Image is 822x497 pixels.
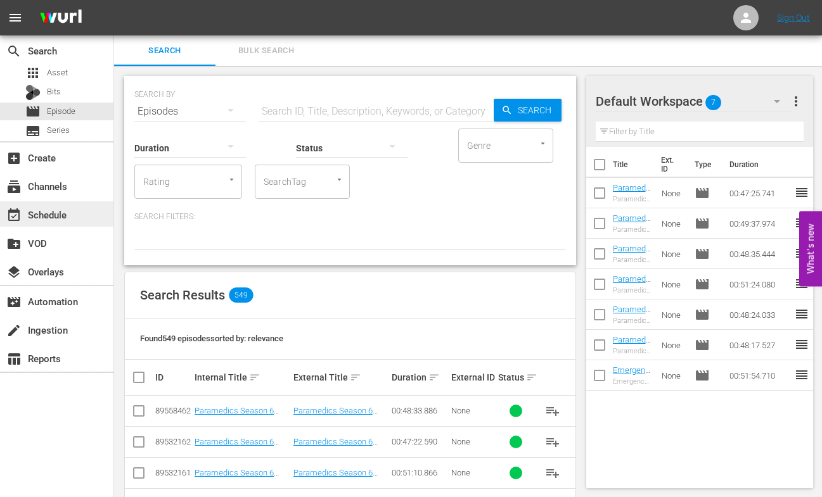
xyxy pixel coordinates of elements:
[249,372,260,383] span: sort
[705,89,721,116] span: 7
[596,84,793,119] div: Default Workspace
[657,330,690,360] td: None
[722,147,798,182] th: Duration
[613,317,652,325] div: Paramedics Season 3 Episode 2
[155,406,191,415] div: 89558462
[613,377,652,386] div: Emergency Season 2 Episode 1
[537,396,568,426] button: playlist_add
[155,468,191,477] div: 89532161
[657,239,690,269] td: None
[613,365,650,413] a: Emergency Season 2 Episode 1 - Nine Now
[513,99,562,122] span: Search
[392,406,447,415] div: 00:48:33.886
[613,213,651,261] a: Paramedics Season 4 Episode 9 - Nine Now
[134,211,566,222] p: Search Filters:
[392,437,447,446] div: 00:47:22.590
[293,437,378,456] a: Paramedics Season 6 Episode 10
[333,173,345,186] button: Open
[47,66,68,79] span: Asset
[140,334,283,343] span: Found 549 episodes sorted by: relevance
[195,437,279,456] a: Paramedics Season 6 Episode 10 - Nine Now
[545,403,560,418] span: playlist_add
[724,178,794,208] td: 00:47:25.741
[537,427,568,457] button: playlist_add
[6,236,22,251] span: VOD
[695,368,710,383] span: Episode
[25,65,41,80] span: Asset
[47,85,61,98] span: Bits
[229,287,253,303] span: 549
[788,86,804,116] button: more_vert
[794,337,809,352] span: reorder
[788,94,804,109] span: more_vert
[25,85,41,100] div: Bits
[799,211,822,286] button: Open Feedback Widget
[545,434,560,450] span: playlist_add
[613,347,652,355] div: Paramedics Season 3 Episode 1
[8,10,23,25] span: menu
[613,274,651,322] a: Paramedics Season 4 Episode 7 - Nine Now
[653,147,688,182] th: Ext. ID
[657,299,690,330] td: None
[155,437,191,446] div: 89532162
[794,276,809,291] span: reorder
[695,307,710,322] span: Episode
[724,299,794,330] td: 00:48:24.033
[25,104,41,119] span: Episode
[293,468,378,487] a: Paramedics Season 6 Episode 9
[724,360,794,391] td: 00:51:54.710
[6,151,22,166] span: Create
[451,406,495,415] div: None
[613,305,651,352] a: Paramedics Season 3 Episode 2 - Nine Now
[613,225,652,234] div: Paramedics Season 4 Episode 9
[724,239,794,269] td: 00:48:35.444
[6,44,22,59] span: Search
[451,468,495,477] div: None
[226,173,238,186] button: Open
[195,406,279,425] a: Paramedics Season 6 Episode 4 - Nine Now
[155,372,191,382] div: ID
[613,286,652,294] div: Paramedics Season 4 Episode 7
[777,13,810,23] a: Sign Out
[6,208,22,223] span: Schedule
[613,147,653,182] th: Title
[195,370,290,385] div: Internal Title
[724,330,794,360] td: 00:48:17.527
[25,123,41,139] span: Series
[613,335,651,382] a: Paramedics Season 3 Episode 1 - Nine Now
[6,323,22,338] span: Ingestion
[6,294,22,310] span: Automation
[30,3,91,33] img: ans4CAIJ8jUAAAAAAAAAAAAAAAAAAAAAAAAgQb4GAAAAAAAAAAAAAAAAAAAAAAAAJMjXAAAAAAAAAAAAAAAAAAAAAAAAgAT5G...
[6,265,22,280] span: Overlays
[657,269,690,299] td: None
[293,406,378,425] a: Paramedics Season 6 Episode 4
[6,351,22,367] span: Reports
[350,372,361,383] span: sort
[428,372,440,383] span: sort
[537,137,549,149] button: Open
[724,269,794,299] td: 00:51:24.080
[140,287,225,303] span: Search Results
[122,44,208,58] span: Search
[794,367,809,382] span: reorder
[392,370,447,385] div: Duration
[794,246,809,261] span: reorder
[695,216,710,231] span: Episode
[794,215,809,230] span: reorder
[794,185,809,200] span: reorder
[392,468,447,477] div: 00:51:10.866
[498,370,534,385] div: Status
[494,99,562,122] button: Search
[687,147,722,182] th: Type
[613,183,651,230] a: Paramedics Season 4 Episode 10 - Nine Now
[695,186,710,201] span: Episode
[794,306,809,322] span: reorder
[223,44,309,58] span: Bulk Search
[451,437,495,446] div: None
[451,372,495,382] div: External ID
[657,360,690,391] td: None
[613,256,652,264] div: Paramedics Season 4 Episode 8
[724,208,794,239] td: 00:49:37.974
[695,246,710,261] span: Episode
[537,458,568,488] button: playlist_add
